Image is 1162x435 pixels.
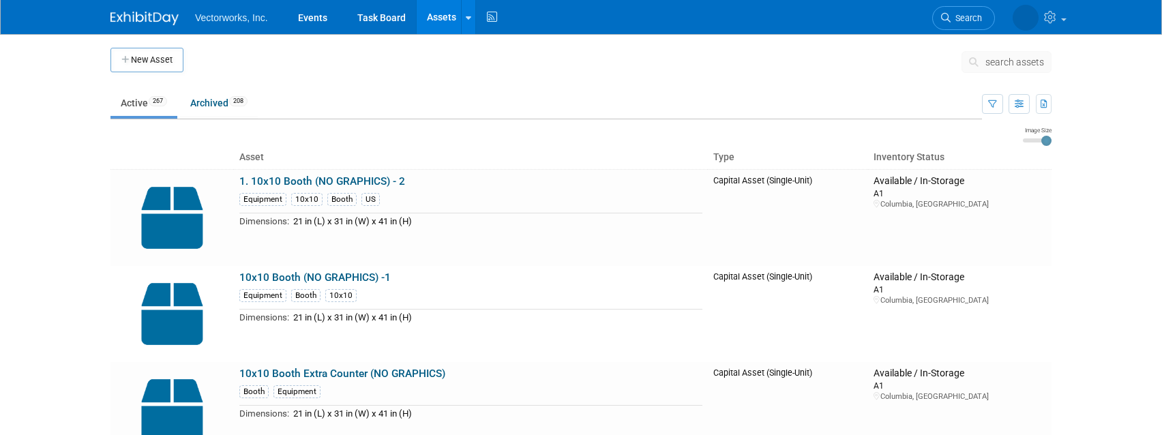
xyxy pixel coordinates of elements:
[325,289,357,302] div: 10x10
[291,289,321,302] div: Booth
[932,6,995,30] a: Search
[239,175,405,187] a: 1. 10x10 Booth (NO GRAPHICS) - 2
[239,213,289,229] td: Dimensions:
[239,367,445,380] a: 10x10 Booth Extra Counter (NO GRAPHICS)
[874,271,1046,284] div: Available / In-Storage
[874,367,1046,380] div: Available / In-Storage
[180,90,258,116] a: Archived208
[293,216,412,226] span: 21 in (L) x 31 in (W) x 41 in (H)
[951,13,982,23] span: Search
[985,57,1044,67] span: search assets
[293,408,412,419] span: 21 in (L) x 31 in (W) x 41 in (H)
[239,271,391,284] a: 10x10 Booth (NO GRAPHICS) -1
[195,12,268,23] span: Vectorworks, Inc.
[874,175,1046,187] div: Available / In-Storage
[708,266,868,362] td: Capital Asset (Single-Unit)
[229,96,248,106] span: 208
[1023,126,1052,134] div: Image Size
[239,406,289,421] td: Dimensions:
[239,385,269,398] div: Booth
[291,193,323,206] div: 10x10
[962,51,1052,73] button: search assets
[708,169,868,266] td: Capital Asset (Single-Unit)
[273,385,321,398] div: Equipment
[110,90,177,116] a: Active267
[874,295,1046,305] div: Columbia, [GEOGRAPHIC_DATA]
[149,96,167,106] span: 267
[708,146,868,169] th: Type
[874,199,1046,209] div: Columbia, [GEOGRAPHIC_DATA]
[234,146,708,169] th: Asset
[116,271,228,357] img: Capital-Asset-Icon-2.png
[874,187,1046,199] div: A1
[239,193,286,206] div: Equipment
[239,310,289,325] td: Dimensions:
[874,284,1046,295] div: A1
[874,380,1046,391] div: A1
[1013,5,1039,31] img: Tania Arabian
[327,193,357,206] div: Booth
[116,175,228,260] img: Capital-Asset-Icon-2.png
[293,312,412,322] span: 21 in (L) x 31 in (W) x 41 in (H)
[110,48,183,72] button: New Asset
[239,289,286,302] div: Equipment
[361,193,380,206] div: US
[110,12,179,25] img: ExhibitDay
[874,391,1046,402] div: Columbia, [GEOGRAPHIC_DATA]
